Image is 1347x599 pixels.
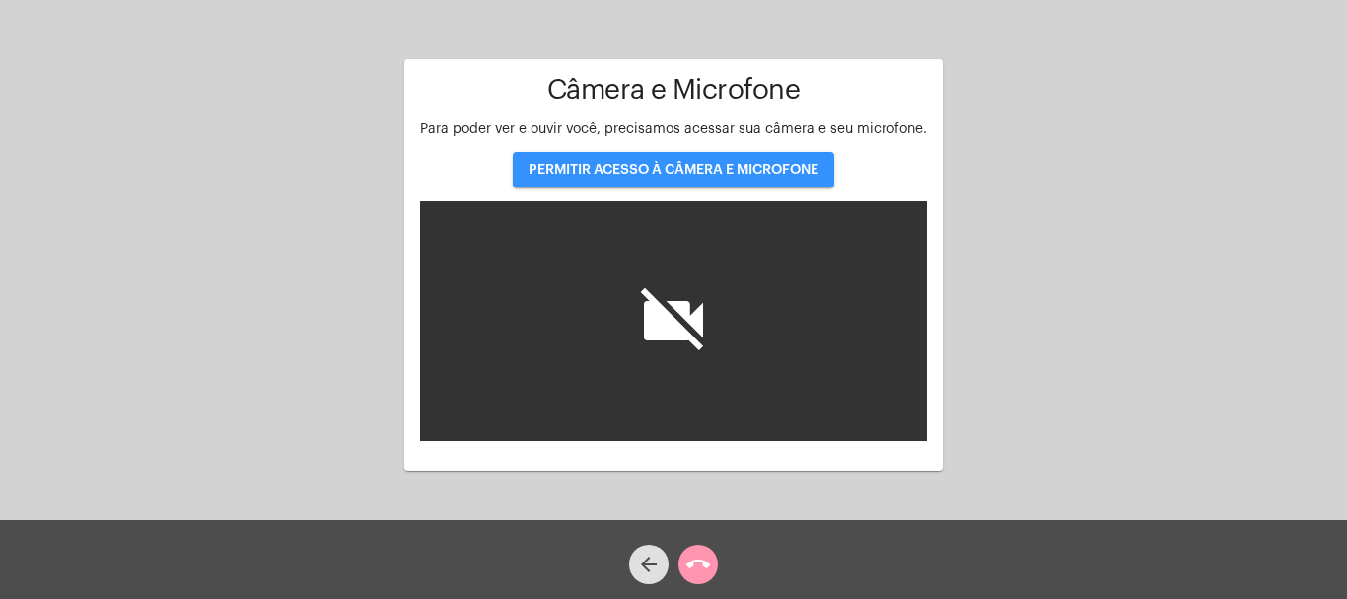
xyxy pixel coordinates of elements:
[686,553,710,576] mat-icon: call_end
[420,122,927,136] span: Para poder ver e ouvir você, precisamos acessar sua câmera e seu microfone.
[637,553,661,576] mat-icon: arrow_back
[529,163,818,177] span: PERMITIR ACESSO À CÂMERA E MICROFONE
[513,152,834,187] button: PERMITIR ACESSO À CÂMERA E MICROFONE
[634,281,713,360] i: videocam_off
[420,75,927,106] h1: Câmera e Microfone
